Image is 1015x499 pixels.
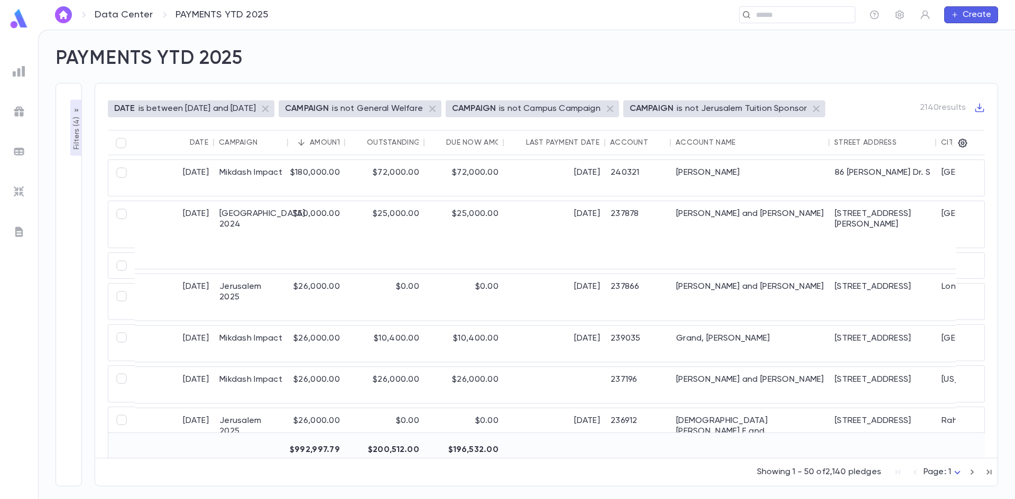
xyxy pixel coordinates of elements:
div: [DATE] [135,367,214,403]
button: Sort [509,134,526,151]
div: Page: 1 [924,464,964,481]
button: Sort [173,134,190,151]
img: letters_grey.7941b92b52307dd3b8a917253454ce1c.svg [13,225,25,238]
img: batches_grey.339ca447c9d9533ef1741baa751efc33.svg [13,145,25,158]
div: Jerusalem 2025 [214,408,288,455]
div: $26,000.00 [345,367,425,403]
p: is not Jerusalem Tuition Sponsor [677,103,807,114]
p: is between [DATE] and [DATE] [139,103,256,114]
button: Sort [897,134,914,151]
div: [DATE] [504,408,605,455]
div: Jerusalem 2025 [214,274,288,321]
div: CAMPAIGNis not Campus Campaign [446,100,619,117]
div: $196,532.00 [425,437,504,463]
div: [DATE] [504,201,605,269]
div: Date [190,138,208,147]
div: $10,400.00 [425,326,504,362]
div: [DEMOGRAPHIC_DATA][PERSON_NAME] E and [PERSON_NAME] [671,408,829,455]
div: [PERSON_NAME] and [PERSON_NAME] [671,367,829,403]
div: City [941,138,958,147]
div: 236912 [605,408,671,455]
div: Outstanding [367,138,420,147]
p: Showing 1 - 50 of 2,140 pledges [757,467,881,477]
div: $0.00 [345,408,425,455]
div: [STREET_ADDRESS][PERSON_NAME] [829,201,936,269]
div: Mikdash Impact [214,367,288,403]
p: 2140 results [920,102,966,113]
div: $10,400.00 [345,326,425,362]
div: $26,000.00 [288,326,345,362]
div: $25,000.00 [425,201,504,269]
p: CAMPAIGN [285,103,329,114]
img: reports_grey.c525e4749d1bce6a11f5fe2a8de1b229.svg [13,65,25,78]
div: [DATE] [504,274,605,321]
div: $25,000.00 [345,201,425,269]
div: $26,000.00 [425,367,504,403]
p: Filters ( 4 ) [71,115,82,149]
p: DATE [114,103,135,114]
button: Sort [293,134,310,151]
div: $0.00 [425,408,504,455]
div: [DATE] [135,201,214,269]
div: Mikdash Impact [214,160,288,196]
p: is not General Welfare [332,103,423,114]
div: 237866 [605,274,671,321]
div: CAMPAIGNis not General Welfare [279,100,441,117]
div: Account ID [610,138,658,147]
div: 86 [PERSON_NAME] Dr. S [829,160,936,196]
div: $26,000.00 [288,367,345,403]
div: $72,000.00 [345,160,425,196]
div: $0.00 [425,274,504,321]
div: Mikdash Impact [214,326,288,362]
div: [GEOGRAPHIC_DATA] 2024 [214,201,288,269]
button: Sort [429,134,446,151]
p: PAYMENTS YTD 2025 [176,9,268,21]
div: [DATE] [504,160,605,196]
p: is not Campus Campaign [499,103,601,114]
div: [DATE] [135,160,214,196]
div: Due Now Amount [446,138,516,147]
div: $72,000.00 [425,160,504,196]
div: $0.00 [345,274,425,321]
p: CAMPAIGN [452,103,496,114]
div: DATEis between [DATE] and [DATE] [108,100,274,117]
div: $180,000.00 [288,160,345,196]
div: CAMPAIGNis not Jerusalem Tuition Sponsor [623,100,825,117]
div: [DATE] [135,408,214,455]
img: campaigns_grey.99e729a5f7ee94e3726e6486bddda8f1.svg [13,105,25,118]
div: Amount [310,138,342,147]
div: [PERSON_NAME] [671,160,829,196]
div: [PERSON_NAME] and [PERSON_NAME] [671,274,829,321]
div: Account Name [676,138,735,147]
div: $200,512.00 [345,437,425,463]
div: [STREET_ADDRESS] [829,274,936,321]
div: 237196 [605,367,671,403]
button: Sort [257,134,274,151]
span: Page: 1 [924,468,951,476]
button: Create [944,6,998,23]
h2: PAYMENTS YTD 2025 [56,47,242,70]
div: [STREET_ADDRESS] [829,326,936,362]
button: Filters (4) [70,100,83,156]
img: home_white.a664292cf8c1dea59945f0da9f25487c.svg [57,11,70,19]
div: [DATE] [135,326,214,362]
button: Sort [735,134,752,151]
div: [PERSON_NAME] and [PERSON_NAME] [671,201,829,269]
div: $50,000.00 [288,201,345,269]
div: [STREET_ADDRESS] [829,408,936,455]
button: Sort [648,134,665,151]
p: CAMPAIGN [630,103,673,114]
div: 240321 [605,160,671,196]
div: Last Payment Date [526,138,599,147]
div: 237878 [605,201,671,269]
div: [DATE] [135,274,214,321]
div: [DATE] [504,326,605,362]
img: logo [8,8,30,29]
div: Street Address [834,138,897,147]
div: [STREET_ADDRESS] [829,367,936,403]
div: Grand, [PERSON_NAME] [671,326,829,362]
div: 239035 [605,326,671,362]
a: Data Center [95,9,153,21]
div: $26,000.00 [288,408,345,455]
div: $992,997.79 [288,437,345,463]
